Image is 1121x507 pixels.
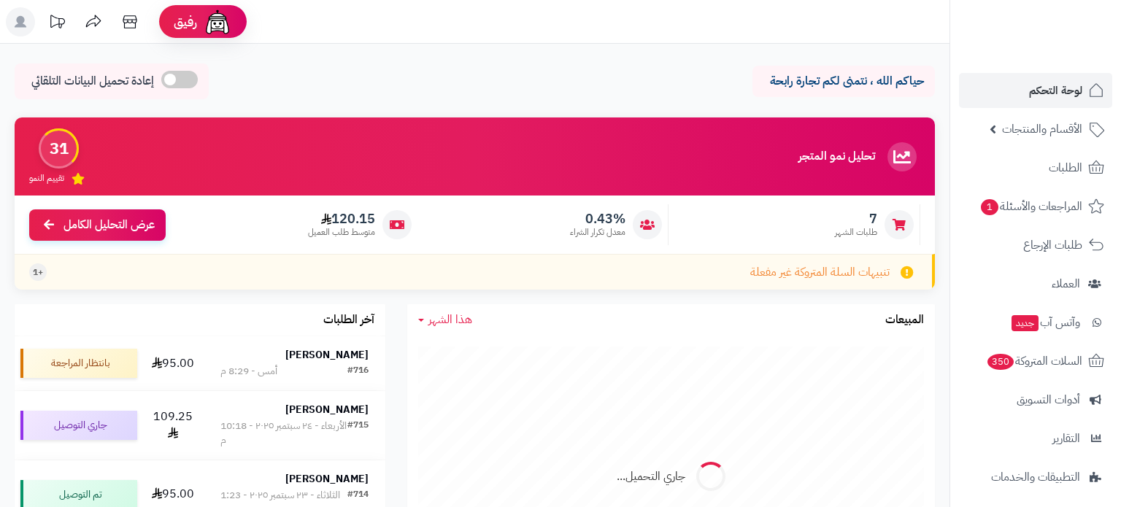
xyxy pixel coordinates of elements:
span: لوحة التحكم [1029,80,1082,101]
span: هذا الشهر [428,311,472,328]
span: معدل تكرار الشراء [570,226,625,239]
img: ai-face.png [203,7,232,36]
span: جديد [1012,315,1039,331]
span: متوسط طلب العميل [308,226,375,239]
span: إعادة تحميل البيانات التلقائي [31,73,154,90]
span: العملاء [1052,274,1080,294]
span: 0.43% [570,211,625,227]
a: تحديثات المنصة [39,7,75,40]
span: تنبيهات السلة المتروكة غير مفعلة [750,264,890,281]
span: +1 [33,266,43,279]
span: عرض التحليل الكامل [63,217,155,233]
a: التطبيقات والخدمات [959,460,1112,495]
span: الأقسام والمنتجات [1002,119,1082,139]
span: 1 [981,199,998,215]
span: طلبات الشهر [835,226,877,239]
a: المراجعات والأسئلة1 [959,189,1112,224]
span: تقييم النمو [29,172,64,185]
span: وآتس آب [1010,312,1080,333]
span: المراجعات والأسئلة [979,196,1082,217]
a: طلبات الإرجاع [959,228,1112,263]
td: 95.00 [143,336,204,390]
span: التقارير [1052,428,1080,449]
span: أدوات التسويق [1017,390,1080,410]
div: جاري التوصيل [20,411,137,440]
div: #716 [347,364,369,379]
h3: تحليل نمو المتجر [798,150,875,163]
td: 109.25 [143,391,204,460]
div: الأربعاء - ٢٤ سبتمبر ٢٠٢٥ - 10:18 م [220,419,347,448]
div: #715 [347,419,369,448]
h3: المبيعات [885,314,924,327]
span: 350 [987,354,1014,370]
a: هذا الشهر [418,311,472,328]
div: أمس - 8:29 م [220,364,277,379]
a: العملاء [959,266,1112,301]
a: أدوات التسويق [959,382,1112,417]
a: التقارير [959,421,1112,456]
strong: [PERSON_NAME] [285,402,369,417]
p: حياكم الله ، نتمنى لكم تجارة رابحة [763,73,924,90]
div: جاري التحميل... [617,468,685,485]
span: الطلبات [1049,158,1082,178]
span: 7 [835,211,877,227]
h3: آخر الطلبات [323,314,374,327]
a: لوحة التحكم [959,73,1112,108]
strong: [PERSON_NAME] [285,347,369,363]
span: السلات المتروكة [986,351,1082,371]
a: السلات المتروكة350 [959,344,1112,379]
span: التطبيقات والخدمات [991,467,1080,487]
a: عرض التحليل الكامل [29,209,166,241]
div: بانتظار المراجعة [20,349,137,378]
a: وآتس آبجديد [959,305,1112,340]
strong: [PERSON_NAME] [285,471,369,487]
span: رفيق [174,13,197,31]
span: طلبات الإرجاع [1023,235,1082,255]
a: الطلبات [959,150,1112,185]
span: 120.15 [308,211,375,227]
